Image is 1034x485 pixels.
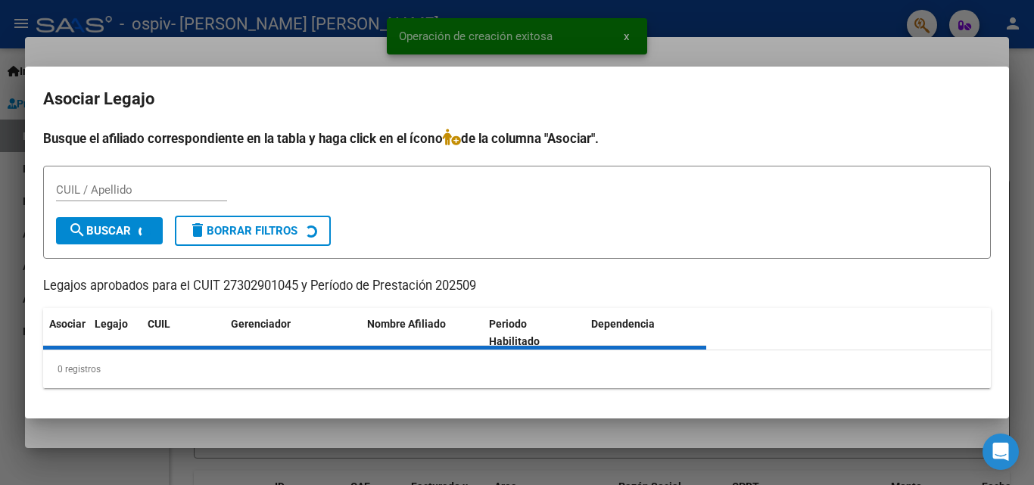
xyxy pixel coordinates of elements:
[591,318,655,330] span: Dependencia
[43,277,991,296] p: Legajos aprobados para el CUIT 27302901045 y Período de Prestación 202509
[148,318,170,330] span: CUIL
[68,224,131,238] span: Buscar
[142,308,225,358] datatable-header-cell: CUIL
[585,308,707,358] datatable-header-cell: Dependencia
[43,85,991,113] h2: Asociar Legajo
[361,308,483,358] datatable-header-cell: Nombre Afiliado
[43,350,991,388] div: 0 registros
[49,318,86,330] span: Asociar
[43,129,991,148] h4: Busque el afiliado correspondiente en la tabla y haga click en el ícono de la columna "Asociar".
[483,308,585,358] datatable-header-cell: Periodo Habilitado
[188,221,207,239] mat-icon: delete
[56,217,163,244] button: Buscar
[983,434,1019,470] div: Open Intercom Messenger
[89,308,142,358] datatable-header-cell: Legajo
[367,318,446,330] span: Nombre Afiliado
[95,318,128,330] span: Legajo
[489,318,540,347] span: Periodo Habilitado
[68,221,86,239] mat-icon: search
[188,224,297,238] span: Borrar Filtros
[231,318,291,330] span: Gerenciador
[175,216,331,246] button: Borrar Filtros
[225,308,361,358] datatable-header-cell: Gerenciador
[43,308,89,358] datatable-header-cell: Asociar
